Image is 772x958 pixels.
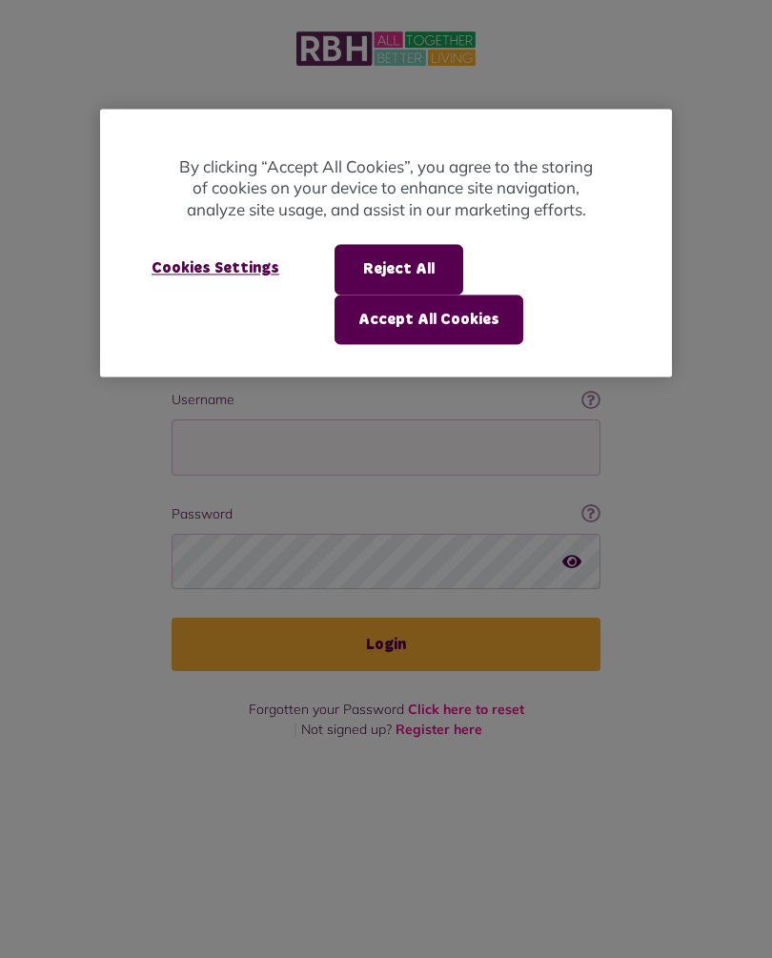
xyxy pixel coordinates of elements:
[100,109,672,377] div: Privacy
[129,245,302,293] button: Cookies Settings
[335,245,463,295] button: Reject All
[335,295,523,344] button: Accept All Cookies
[100,109,672,377] div: Cookie banner
[176,156,596,221] p: By clicking “Accept All Cookies”, you agree to the storing of cookies on your device to enhance s...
